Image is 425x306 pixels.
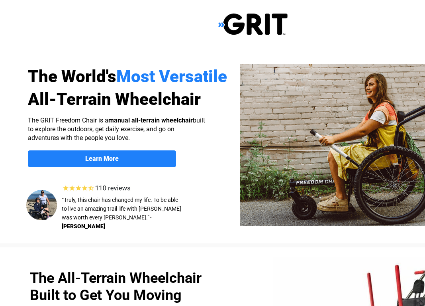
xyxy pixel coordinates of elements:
[28,116,205,142] span: The GRIT Freedom Chair is a built to explore the outdoors, get daily exercise, and go on adventur...
[116,67,227,86] span: Most Versatile
[62,197,181,221] span: “Truly, this chair has changed my life. To be able to live an amazing trail life with [PERSON_NAM...
[28,67,116,86] span: The World's
[28,89,201,109] span: All-Terrain Wheelchair
[108,116,193,124] strong: manual all-terrain wheelchair
[30,270,202,304] span: The All-Terrain Wheelchair Built to Get You Moving
[85,155,119,162] strong: Learn More
[28,150,176,167] a: Learn More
